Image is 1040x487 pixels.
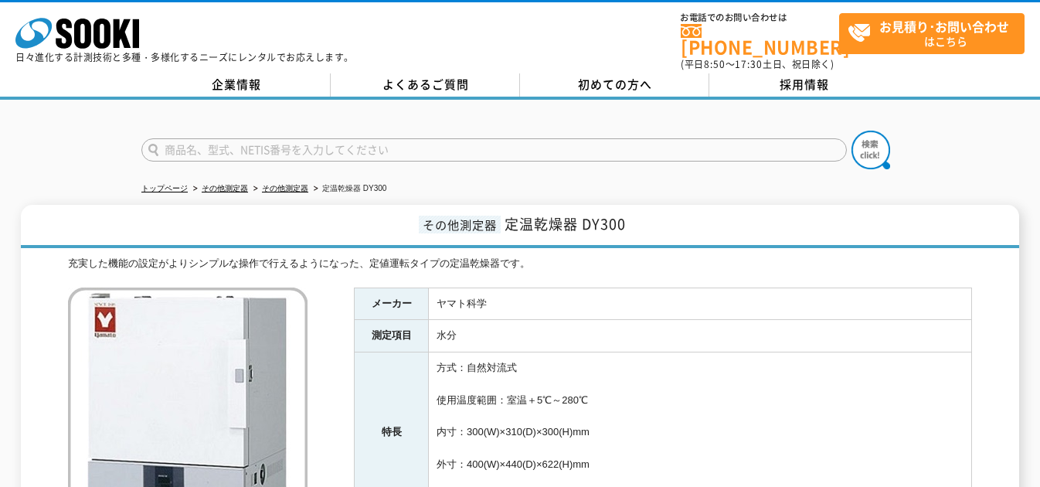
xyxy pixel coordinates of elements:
span: その他測定器 [419,216,501,233]
div: 充実した機能の設定がよりシンプルな操作で行えるようになった、定値運転タイプの定温乾燥器です。 [68,256,972,272]
span: 初めての方へ [578,76,652,93]
td: ヤマト科学 [429,288,972,320]
li: 定温乾燥器 DY300 [311,181,386,197]
a: 採用情報 [709,73,899,97]
a: 企業情報 [141,73,331,97]
th: 測定項目 [355,320,429,352]
span: 17:30 [735,57,763,71]
span: はこちら [848,14,1024,53]
span: (平日 ～ 土日、祝日除く) [681,57,834,71]
span: お電話でのお問い合わせは [681,13,839,22]
a: よくあるご質問 [331,73,520,97]
span: 定温乾燥器 DY300 [505,213,626,234]
th: メーカー [355,288,429,320]
span: 8:50 [704,57,726,71]
a: その他測定器 [202,184,248,192]
input: 商品名、型式、NETIS番号を入力してください [141,138,847,162]
a: [PHONE_NUMBER] [681,24,839,56]
a: お見積り･お問い合わせはこちら [839,13,1025,54]
a: その他測定器 [262,184,308,192]
td: 水分 [429,320,972,352]
p: 日々進化する計測技術と多種・多様化するニーズにレンタルでお応えします。 [15,53,354,62]
img: btn_search.png [851,131,890,169]
a: 初めての方へ [520,73,709,97]
a: トップページ [141,184,188,192]
strong: お見積り･お問い合わせ [879,17,1009,36]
